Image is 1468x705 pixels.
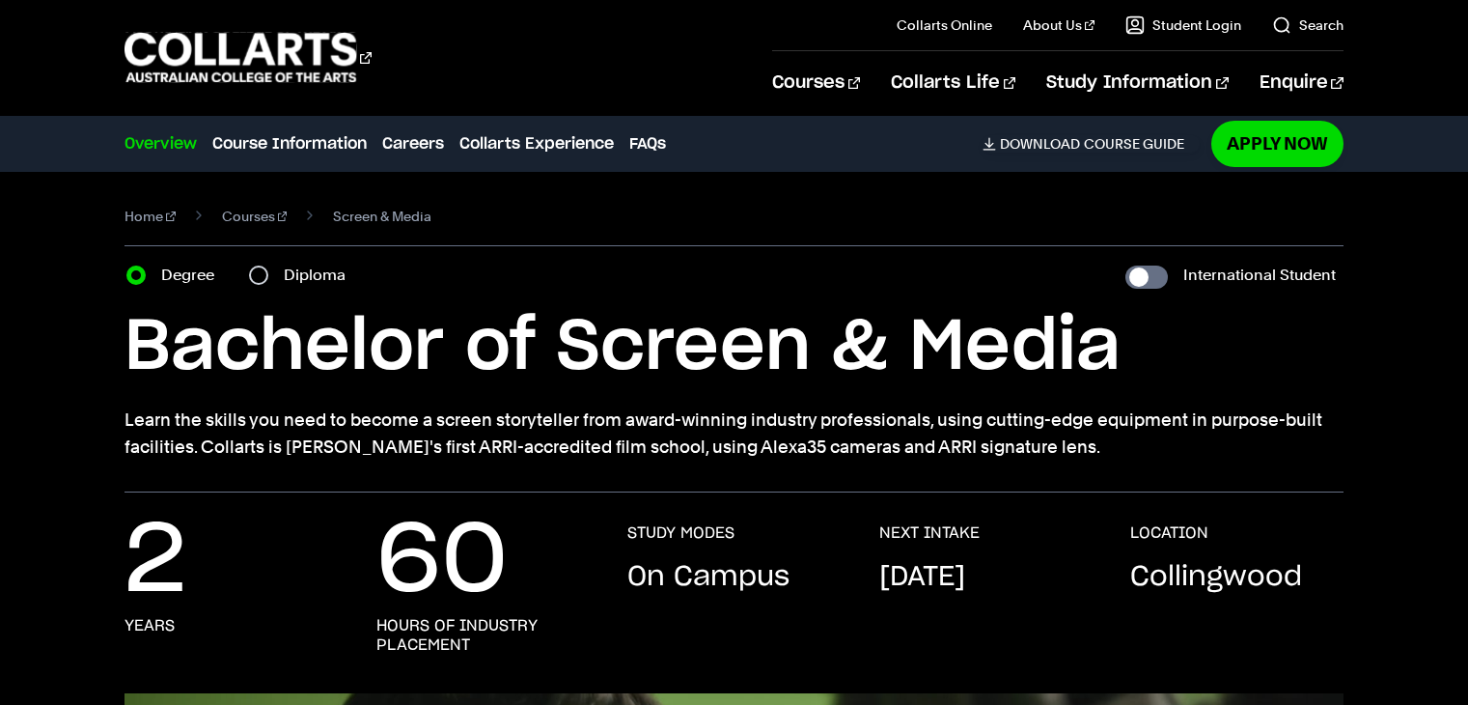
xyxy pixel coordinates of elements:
[1183,262,1336,289] label: International Student
[125,30,372,85] div: Go to homepage
[125,132,197,155] a: Overview
[1260,51,1343,115] a: Enquire
[629,132,666,155] a: FAQs
[161,262,226,289] label: Degree
[284,262,357,289] label: Diploma
[1125,15,1241,35] a: Student Login
[983,135,1200,153] a: DownloadCourse Guide
[879,523,980,543] h3: NEXT INTAKE
[125,304,1343,391] h1: Bachelor of Screen & Media
[222,203,288,230] a: Courses
[1130,523,1208,543] h3: LOCATION
[212,132,367,155] a: Course Information
[125,616,175,635] h3: years
[772,51,860,115] a: Courses
[459,132,614,155] a: Collarts Experience
[125,523,186,601] p: 2
[1272,15,1343,35] a: Search
[891,51,1015,115] a: Collarts Life
[376,523,508,601] p: 60
[125,203,176,230] a: Home
[333,203,431,230] span: Screen & Media
[1130,558,1302,597] p: Collingwood
[879,558,965,597] p: [DATE]
[125,407,1343,461] p: Learn the skills you need to become a screen storyteller from award-winning industry professional...
[627,523,734,543] h3: STUDY MODES
[1023,15,1094,35] a: About Us
[382,132,444,155] a: Careers
[1000,135,1080,153] span: Download
[376,616,589,655] h3: hours of industry placement
[1046,51,1228,115] a: Study Information
[627,558,789,597] p: On Campus
[897,15,992,35] a: Collarts Online
[1211,121,1343,166] a: Apply Now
